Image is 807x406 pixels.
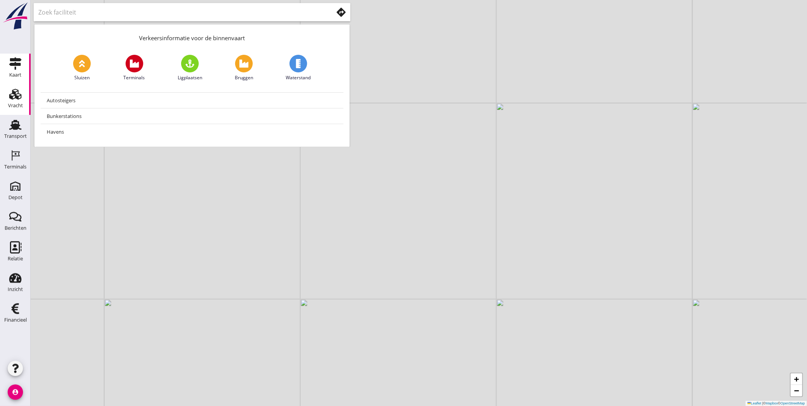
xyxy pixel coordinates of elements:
div: Havens [47,127,337,136]
a: Mapbox [766,401,778,405]
a: Leaflet [748,401,761,405]
span: Sluizen [74,74,90,81]
span: − [794,386,799,395]
a: Ligplaatsen [178,55,202,81]
i: account_circle [8,385,23,400]
a: Terminals [124,55,145,81]
a: Zoom in [791,373,802,385]
div: Vracht [8,103,23,108]
div: Bunkerstations [47,111,337,121]
a: Bruggen [235,55,253,81]
span: + [794,374,799,384]
div: Kaart [9,72,21,77]
div: Transport [4,134,27,139]
div: Verkeersinformatie voor de binnenvaart [34,25,350,49]
div: Depot [8,195,23,200]
span: Bruggen [235,74,253,81]
img: logo-small.a267ee39.svg [2,2,29,30]
span: Terminals [124,74,145,81]
div: Berichten [5,226,26,231]
span: Ligplaatsen [178,74,202,81]
a: OpenStreetMap [781,401,805,405]
a: Zoom out [791,385,802,396]
span: Waterstand [286,74,311,81]
div: Terminals [4,164,26,169]
div: Inzicht [8,287,23,292]
div: © © [746,401,807,406]
input: Zoek faciliteit [38,6,322,18]
div: Financieel [4,318,27,323]
a: Sluizen [73,55,91,81]
span: | [763,401,763,405]
div: Autosteigers [47,96,337,105]
a: Waterstand [286,55,311,81]
div: Relatie [8,256,23,261]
